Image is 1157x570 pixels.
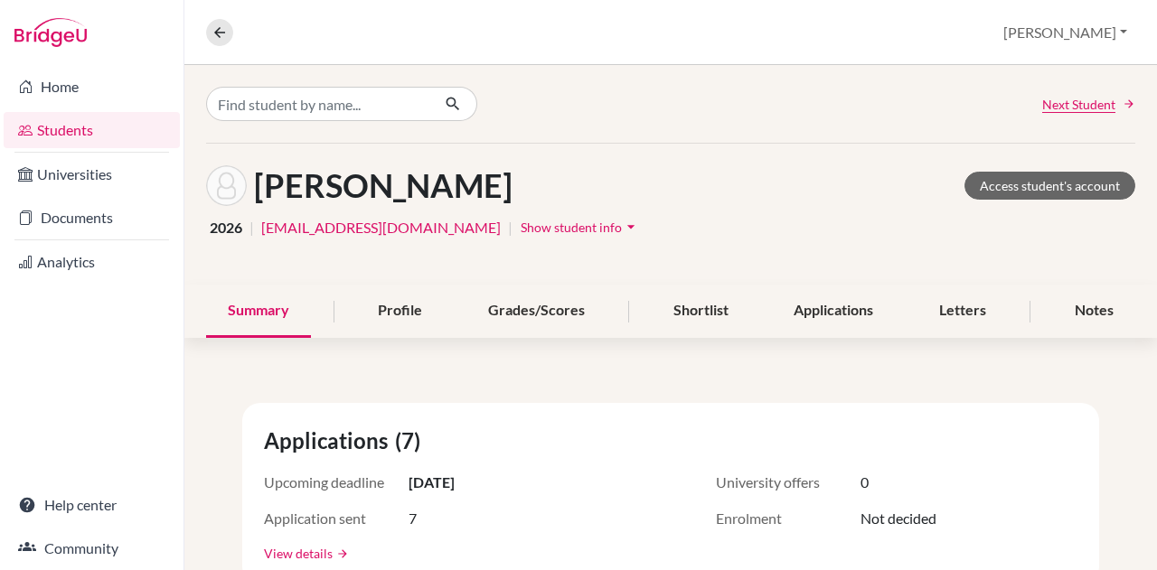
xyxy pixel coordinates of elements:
span: Not decided [861,508,936,529]
div: Letters [917,285,1008,338]
img: Raven Anderson's avatar [206,165,247,206]
i: arrow_drop_down [622,218,640,236]
a: View details [264,544,333,563]
div: Applications [772,285,895,338]
span: Application sent [264,508,409,529]
span: (7) [395,425,428,457]
a: Documents [4,200,180,236]
a: Community [4,530,180,566]
span: Upcoming deadline [264,472,409,493]
a: [EMAIL_ADDRESS][DOMAIN_NAME] [261,217,501,238]
span: Next Student [1042,95,1115,114]
span: 7 [409,508,417,529]
span: | [249,217,254,238]
a: Next Student [1042,95,1135,114]
button: [PERSON_NAME] [995,15,1135,50]
button: Show student infoarrow_drop_down [520,213,641,241]
div: Grades/Scores [466,285,607,338]
a: Students [4,112,180,148]
div: Shortlist [652,285,750,338]
span: University offers [716,472,861,493]
span: Show student info [521,220,622,235]
span: 2026 [210,217,242,238]
a: Universities [4,156,180,192]
span: Applications [264,425,395,457]
span: [DATE] [409,472,455,493]
span: Enrolment [716,508,861,529]
img: Bridge-U [14,18,87,47]
a: arrow_forward [333,547,349,560]
a: Home [4,69,180,105]
a: Analytics [4,244,180,280]
a: Access student's account [964,172,1135,200]
span: | [508,217,513,238]
div: Notes [1053,285,1135,338]
h1: [PERSON_NAME] [254,166,513,205]
div: Profile [356,285,444,338]
a: Help center [4,487,180,523]
div: Summary [206,285,311,338]
span: 0 [861,472,869,493]
input: Find student by name... [206,87,430,121]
